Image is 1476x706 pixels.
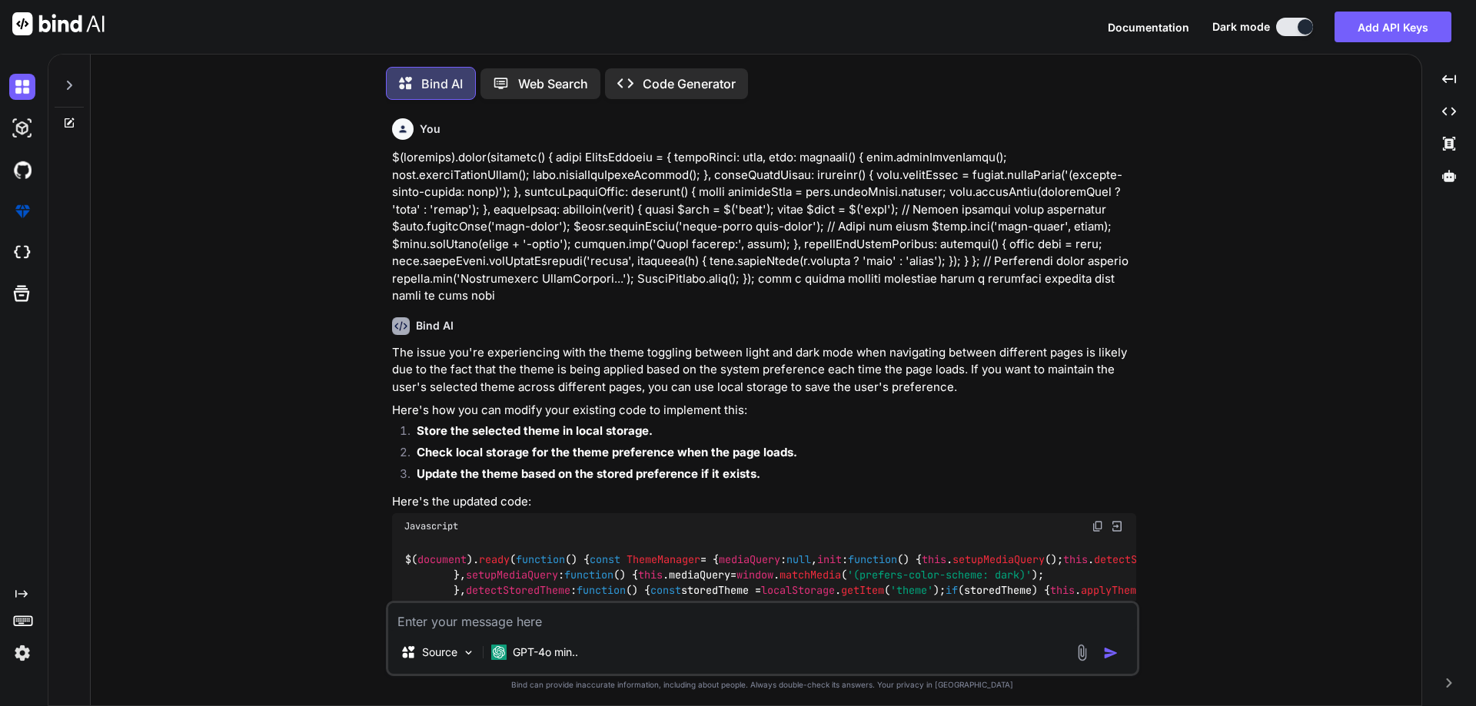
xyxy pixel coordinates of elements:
img: attachment [1073,644,1091,661]
span: init [817,552,842,566]
img: darkAi-studio [9,115,35,141]
span: detectStoredTheme [466,584,570,598]
img: premium [9,198,35,224]
h6: You [420,121,440,137]
span: if [946,584,958,598]
span: ready [479,552,510,566]
span: setupMediaQuery [466,568,558,582]
p: $(loremips).dolor(sitametc() { adipi ElitsEddoeiu = { tempoRinci: utla, etdo: magnaali() { enim.a... [392,149,1136,305]
img: copy [1092,520,1104,532]
img: icon [1103,645,1119,661]
img: Bind AI [12,12,105,35]
button: Documentation [1108,19,1189,35]
p: Here's the updated code: [392,493,1136,511]
span: this [1050,584,1075,598]
p: Bind AI [421,75,463,93]
span: mediaQuery [669,568,730,582]
span: else [484,599,509,613]
h6: Bind AI [416,318,454,333]
span: this [626,599,650,613]
img: darkChat [9,74,35,100]
span: Javascript [404,520,458,532]
span: '(prefers-color-scheme: dark)' [847,568,1032,582]
strong: Store the selected theme in local storage. [417,423,653,438]
span: function [564,568,613,582]
span: getItem [841,584,884,598]
p: The issue you're experiencing with the theme toggling between light and dark mode when navigating... [392,344,1136,396]
span: matches [724,599,767,613]
span: 'theme' [890,584,933,598]
span: 'light' [995,599,1038,613]
span: 'dark' [952,599,989,613]
img: GPT-4o mini [491,645,507,660]
span: applyTheme [804,599,866,613]
span: null [786,552,811,566]
img: githubDark [9,157,35,183]
img: cloudideIcon [9,240,35,266]
span: setupMediaQuery [952,552,1045,566]
span: matchMedia [780,568,841,582]
span: document [417,552,467,566]
span: this [922,552,946,566]
img: Pick Models [462,646,475,659]
p: GPT-4o min.. [513,645,578,660]
span: window [736,568,773,582]
span: const [515,599,546,613]
span: ThemeManager [627,552,700,566]
img: settings [9,640,35,666]
span: Documentation [1108,21,1189,34]
span: localStorage [761,584,835,598]
span: Dark mode [1212,19,1270,35]
p: Here's how you can modify your existing code to implement this: [392,402,1136,419]
span: applyTheme [1081,584,1142,598]
span: function [577,584,626,598]
span: function [516,552,565,566]
button: Add API Keys [1335,12,1451,42]
strong: Check local storage for the theme preference when the page loads. [417,445,797,459]
p: Source [422,645,457,660]
img: Open in Browser [1110,519,1124,533]
span: this [638,568,663,582]
span: this [1063,552,1088,566]
span: detectStoredTheme [1094,552,1198,566]
p: Web Search [518,75,588,93]
span: const [590,552,620,566]
span: const [650,584,681,598]
span: mediaQuery [719,552,780,566]
p: Code Generator [643,75,736,93]
p: Bind can provide inaccurate information, including about people. Always double-check its answers.... [386,679,1139,691]
span: this [773,599,798,613]
strong: Update the theme based on the stored preference if it exists. [417,466,760,481]
span: function [848,552,897,566]
span: mediaQuery [657,599,718,613]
